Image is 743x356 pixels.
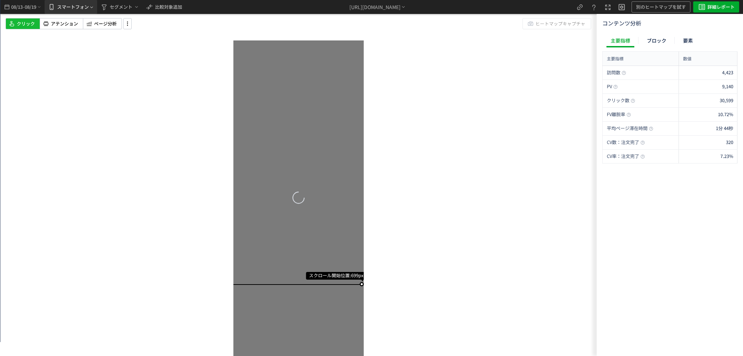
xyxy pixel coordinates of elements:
span: アテンション [51,21,78,27]
button: ヒートマップキャプチャ [523,18,591,29]
span: クリック [17,21,35,27]
span: ヒートマップキャプチャ [535,18,585,29]
div: [URL][DOMAIN_NAME] [349,3,401,11]
span: スマートフォン [57,1,89,13]
span: ページ分析 [94,21,117,27]
span: 比較対象追加 [155,3,182,10]
span: セグメント [110,1,132,13]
